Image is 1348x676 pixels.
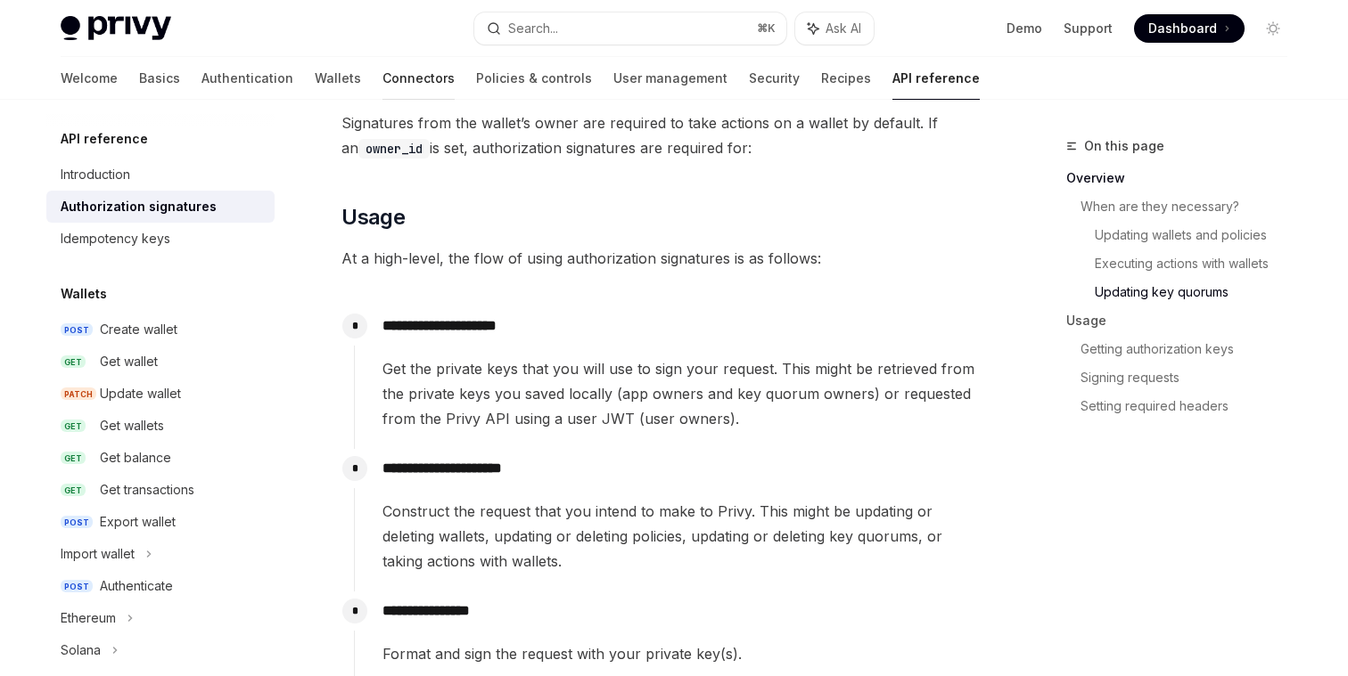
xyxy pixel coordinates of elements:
[46,506,275,538] a: POSTExport wallet
[1095,221,1302,249] a: Updating wallets and policies
[757,21,776,36] span: ⌘ K
[100,319,177,340] div: Create wallet
[139,57,180,100] a: Basics
[100,511,176,533] div: Export wallet
[1066,306,1302,335] a: Usage
[61,228,170,249] div: Idempotency keys
[201,57,293,100] a: Authentication
[61,484,86,497] span: GET
[61,639,101,661] div: Solana
[1081,192,1302,221] a: When are they necessary?
[315,57,361,100] a: Wallets
[61,516,93,529] span: POST
[508,18,558,39] div: Search...
[1007,20,1042,37] a: Demo
[382,356,983,431] span: Get the private keys that you will use to sign your request. This might be retrieved from the pri...
[46,314,275,346] a: POSTCreate wallet
[100,479,194,501] div: Get transactions
[46,570,275,602] a: POSTAuthenticate
[46,378,275,410] a: PATCHUpdate wallet
[341,203,405,232] span: Usage
[795,12,874,45] button: Ask AI
[382,499,983,574] span: Construct the request that you intend to make to Privy. This might be updating or deleting wallet...
[61,452,86,465] span: GET
[1081,392,1302,420] a: Setting required headers
[1064,20,1113,37] a: Support
[1095,249,1302,278] a: Executing actions with wallets
[46,223,275,255] a: Idempotency keys
[46,346,275,378] a: GETGet wallet
[1259,14,1287,43] button: Toggle dark mode
[100,575,173,597] div: Authenticate
[46,442,275,474] a: GETGet balance
[1148,20,1217,37] span: Dashboard
[358,139,430,159] code: owner_id
[61,283,107,305] h5: Wallets
[341,246,984,271] span: At a high-level, the flow of using authorization signatures is as follows:
[46,191,275,223] a: Authorization signatures
[46,159,275,191] a: Introduction
[826,20,861,37] span: Ask AI
[382,57,455,100] a: Connectors
[61,323,93,337] span: POST
[100,447,171,468] div: Get balance
[61,607,116,629] div: Ethereum
[61,164,130,185] div: Introduction
[61,355,86,369] span: GET
[61,387,96,401] span: PATCH
[100,383,181,404] div: Update wallet
[476,57,592,100] a: Policies & controls
[100,415,164,436] div: Get wallets
[46,474,275,506] a: GETGet transactions
[1081,335,1302,363] a: Getting authorization keys
[613,57,727,100] a: User management
[61,543,135,565] div: Import wallet
[474,12,786,45] button: Search...⌘K
[100,351,158,372] div: Get wallet
[61,57,118,100] a: Welcome
[1066,164,1302,192] a: Overview
[1084,135,1164,157] span: On this page
[61,580,93,593] span: POST
[892,57,980,100] a: API reference
[1134,14,1245,43] a: Dashboard
[46,410,275,442] a: GETGet wallets
[1081,363,1302,392] a: Signing requests
[749,57,800,100] a: Security
[61,419,86,433] span: GET
[61,196,217,217] div: Authorization signatures
[61,16,171,41] img: light logo
[61,128,148,150] h5: API reference
[1095,278,1302,306] a: Updating key quorums
[821,57,871,100] a: Recipes
[341,110,984,160] span: Signatures from the wallet’s owner are required to take actions on a wallet by default. If an is ...
[382,641,983,666] div: Format and sign the request with your private key(s).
